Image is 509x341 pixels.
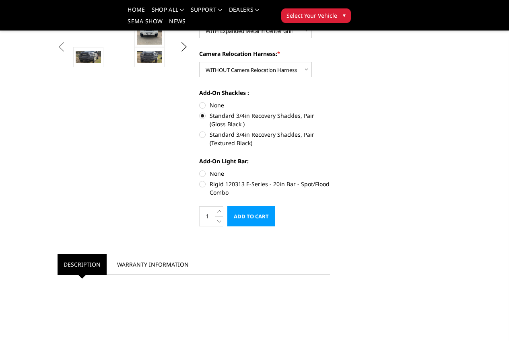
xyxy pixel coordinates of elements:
[199,130,330,147] label: Standard 3/4in Recovery Shackles, Pair (Textured Black)
[58,254,107,275] a: Description
[343,11,346,19] span: ▾
[199,101,330,109] label: None
[199,157,330,165] label: Add-On Light Bar:
[199,49,330,58] label: Camera Relocation Harness:
[169,18,185,30] a: News
[199,169,330,178] label: None
[178,41,190,53] button: Next
[191,7,223,18] a: Support
[281,8,351,23] button: Select Your Vehicle
[128,7,145,18] a: Home
[137,51,162,63] img: 2019-2025 Ram 4500-5500 - FT Series - Extreme Front Bumper
[76,51,101,63] img: 2019-2025 Ram 4500-5500 - FT Series - Extreme Front Bumper
[111,254,195,275] a: Warranty Information
[199,88,330,97] label: Add-On Shackles :
[229,7,260,18] a: Dealers
[199,111,330,128] label: Standard 3/4in Recovery Shackles, Pair (Gloss Black )
[128,18,163,30] a: SEMA Show
[227,206,275,226] input: Add to Cart
[286,11,337,20] span: Select Your Vehicle
[56,41,68,53] button: Previous
[152,7,184,18] a: shop all
[199,180,330,197] label: Rigid 120313 E-Series - 20in Bar - Spot/Flood Combo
